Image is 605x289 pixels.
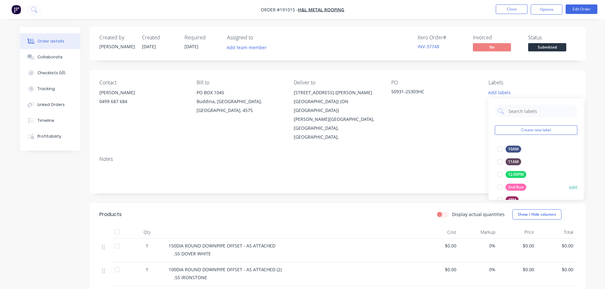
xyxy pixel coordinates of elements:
[185,35,219,41] div: Required
[298,7,344,13] a: H&L Metal Roofing
[498,226,537,239] div: Price
[566,4,597,14] button: Edit Order
[20,113,80,128] button: Timeline
[174,251,211,257] span: .55 DOVER WHITE
[528,43,566,51] span: Submitted
[37,86,55,92] div: Tracking
[539,266,573,273] span: $0.00
[99,156,576,162] div: Notes
[128,226,166,239] div: Qty
[99,80,186,86] div: Contact
[197,88,284,97] div: PO BOX 1045
[528,43,566,53] button: Submitted
[418,35,465,41] div: Xero Order #
[37,38,64,44] div: Order details
[294,80,381,86] div: Deliver to
[506,171,526,178] div: 12.00PM
[420,226,459,239] div: Cost
[37,102,65,108] div: Linked Orders
[508,105,574,117] input: Search labels
[423,242,457,249] span: $0.00
[20,65,80,81] button: Checklists 0/0
[423,266,457,273] span: $0.00
[174,274,207,280] span: .55 IRONSTONE
[506,146,521,153] div: 10AM
[20,128,80,144] button: Profitability
[506,158,521,165] div: 11AM
[294,88,381,115] div: [STREET_ADDRESS] ([PERSON_NAME][GEOGRAPHIC_DATA]) (ON [GEOGRAPHIC_DATA])
[391,80,478,86] div: PO
[99,97,186,106] div: 0499 687 684
[539,242,573,249] span: $0.00
[495,183,529,192] button: 2nd Run
[512,209,561,220] button: Show / Hide columns
[294,115,381,141] div: [PERSON_NAME][GEOGRAPHIC_DATA], [GEOGRAPHIC_DATA], [GEOGRAPHIC_DATA],
[11,5,21,14] img: Factory
[37,70,65,76] div: Checklists 0/0
[146,266,148,273] span: 1
[142,35,177,41] div: Created
[473,43,511,51] span: No
[20,49,80,65] button: Collaborate
[461,266,495,273] span: 0%
[185,43,198,49] span: [DATE]
[459,226,498,239] div: Markup
[452,211,505,218] label: Display actual quantities
[495,145,524,154] button: 10AM
[506,184,526,191] div: 2nd Run
[169,266,282,273] span: 100DIA ROUND DOWNPIPE OFFSET - AS ATTACHED (2)
[99,43,134,50] div: [PERSON_NAME]
[197,88,284,115] div: PO BOX 1045Buddina, [GEOGRAPHIC_DATA], [GEOGRAPHIC_DATA], 4575
[495,157,524,166] button: 11AM
[496,4,528,14] button: Close
[142,43,156,49] span: [DATE]
[473,35,521,41] div: Invoiced
[20,33,80,49] button: Order details
[488,80,575,86] div: Labels
[261,7,298,13] span: Order #191015 -
[506,196,519,203] div: 3PM
[569,184,577,191] button: edit
[223,43,270,52] button: Add team member
[99,88,186,97] div: [PERSON_NAME]
[485,88,514,97] button: Add labels
[146,242,148,249] span: 1
[501,266,534,273] span: $0.00
[99,35,134,41] div: Created by
[418,43,439,49] a: INV-37748
[227,35,291,41] div: Assigned to
[461,242,495,249] span: 0%
[197,80,284,86] div: Bill to
[227,43,270,52] button: Add team member
[37,134,61,139] div: Profitability
[528,35,576,41] div: Status
[495,195,521,204] button: 3PM
[537,226,576,239] div: Total
[37,118,54,123] div: Timeline
[99,88,186,108] div: [PERSON_NAME]0499 687 684
[531,4,562,15] button: Options
[495,170,529,179] button: 12.00PM
[294,88,381,141] div: [STREET_ADDRESS] ([PERSON_NAME][GEOGRAPHIC_DATA]) (ON [GEOGRAPHIC_DATA])[PERSON_NAME][GEOGRAPHIC_...
[495,125,577,135] button: Create new label
[37,54,63,60] div: Collaborate
[501,242,534,249] span: $0.00
[197,97,284,115] div: Buddina, [GEOGRAPHIC_DATA], [GEOGRAPHIC_DATA], 4575
[391,88,471,97] div: 50931-25303HC
[20,97,80,113] button: Linked Orders
[99,211,122,218] div: Products
[169,243,275,249] span: 150DIA ROUND DOWNPIPE OFFSET - AS ATTACHED
[20,81,80,97] button: Tracking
